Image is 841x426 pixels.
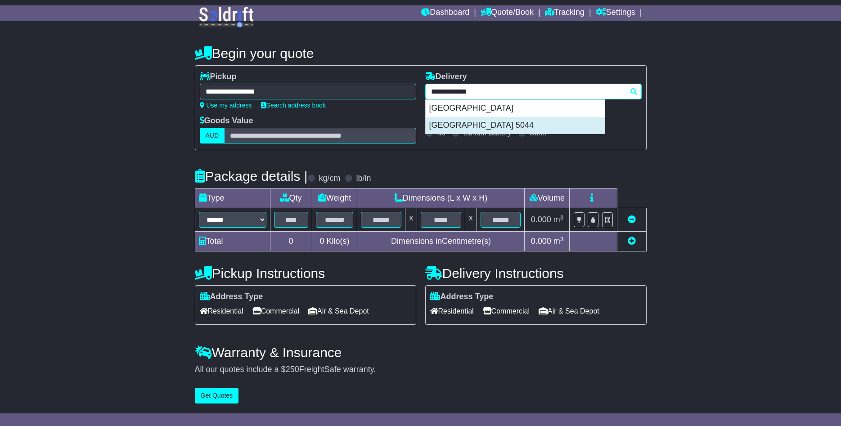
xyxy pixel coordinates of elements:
label: Pickup [200,72,237,82]
span: Commercial [252,304,299,318]
td: Kilo(s) [312,232,357,251]
span: Residential [200,304,243,318]
typeahead: Please provide city [425,84,642,99]
td: 0 [270,232,312,251]
button: Get Quotes [195,388,239,404]
span: m [553,215,564,224]
sup: 3 [560,214,564,221]
h4: Delivery Instructions [425,266,647,281]
label: AUD [200,128,225,143]
label: Address Type [430,292,494,302]
span: Air & Sea Depot [539,304,599,318]
span: Commercial [483,304,530,318]
a: Add new item [628,237,636,246]
td: Dimensions (L x W x H) [357,188,525,208]
span: 0 [319,237,324,246]
td: Type [195,188,270,208]
a: Search address book [261,102,326,109]
span: m [553,237,564,246]
td: Volume [525,188,570,208]
h4: Warranty & Insurance [195,345,647,360]
label: kg/cm [319,174,340,184]
span: 250 [286,365,299,374]
label: lb/in [356,174,371,184]
h4: Begin your quote [195,46,647,61]
span: 0.000 [531,237,551,246]
div: All our quotes include a $ FreightSafe warranty. [195,365,647,375]
label: Address Type [200,292,263,302]
td: Dimensions in Centimetre(s) [357,232,525,251]
h4: Package details | [195,169,308,184]
span: Residential [430,304,474,318]
div: [GEOGRAPHIC_DATA] [426,100,605,117]
td: x [465,208,477,232]
a: Remove this item [628,215,636,224]
a: Dashboard [421,5,469,21]
label: Goods Value [200,116,253,126]
td: x [405,208,417,232]
a: Use my address [200,102,252,109]
label: Delivery [425,72,467,82]
td: Total [195,232,270,251]
sup: 3 [560,236,564,242]
h4: Pickup Instructions [195,266,416,281]
span: 0.000 [531,215,551,224]
td: Qty [270,188,312,208]
span: Air & Sea Depot [308,304,369,318]
div: [GEOGRAPHIC_DATA] 5044 [426,117,605,134]
a: Quote/Book [481,5,534,21]
td: Weight [312,188,357,208]
a: Settings [596,5,635,21]
a: Tracking [545,5,585,21]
